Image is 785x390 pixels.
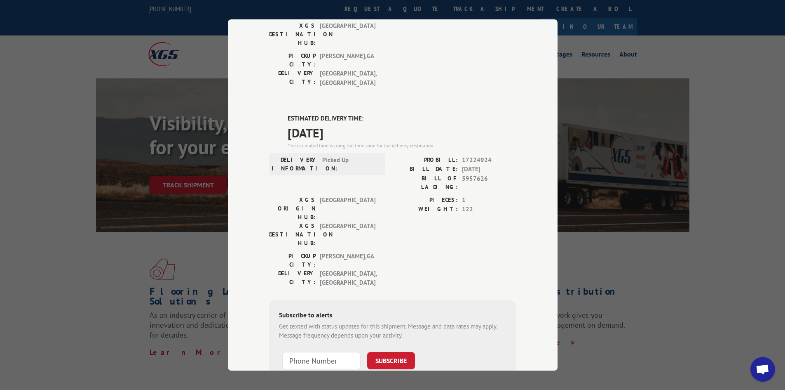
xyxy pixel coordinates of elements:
[279,310,506,322] div: Subscribe to alerts
[279,322,506,340] div: Get texted with status updates for this shipment. Message and data rates may apply. Message frequ...
[320,252,375,269] span: [PERSON_NAME] , GA
[320,21,375,47] span: [GEOGRAPHIC_DATA]
[393,196,458,205] label: PIECES:
[462,196,516,205] span: 1
[269,252,316,269] label: PICKUP CITY:
[269,269,316,288] label: DELIVERY CITY:
[320,69,375,87] span: [GEOGRAPHIC_DATA] , [GEOGRAPHIC_DATA]
[393,165,458,174] label: BILL DATE:
[288,142,516,149] div: The estimated time is using the time zone for the delivery destination.
[462,205,516,214] span: 122
[272,156,318,173] label: DELIVERY INFORMATION:
[367,352,415,369] button: SUBSCRIBE
[320,222,375,248] span: [GEOGRAPHIC_DATA]
[288,114,516,123] label: ESTIMATED DELIVERY TIME:
[269,69,316,87] label: DELIVERY CITY:
[269,222,316,248] label: XGS DESTINATION HUB:
[269,21,316,47] label: XGS DESTINATION HUB:
[288,123,516,142] span: [DATE]
[393,156,458,165] label: PROBILL:
[462,165,516,174] span: [DATE]
[320,52,375,69] span: [PERSON_NAME] , GA
[322,156,378,173] span: Picked Up
[320,196,375,222] span: [GEOGRAPHIC_DATA]
[282,352,361,369] input: Phone Number
[462,156,516,165] span: 17224924
[462,174,516,191] span: 5957626
[269,52,316,69] label: PICKUP CITY:
[393,174,458,191] label: BILL OF LADING:
[393,205,458,214] label: WEIGHT:
[269,196,316,222] label: XGS ORIGIN HUB:
[750,357,775,382] a: Open chat
[320,269,375,288] span: [GEOGRAPHIC_DATA] , [GEOGRAPHIC_DATA]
